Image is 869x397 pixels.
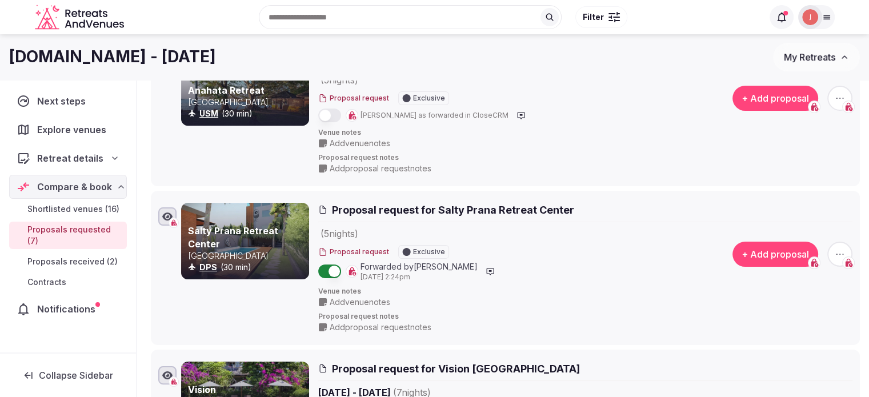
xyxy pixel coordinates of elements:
[9,254,127,270] a: Proposals received (2)
[27,224,122,247] span: Proposals requested (7)
[361,261,478,272] span: Forwarded by [PERSON_NAME]
[732,86,818,111] button: + Add proposal
[773,43,860,71] button: My Retreats
[37,151,103,165] span: Retreat details
[321,74,358,86] span: ( 5 night s )
[188,250,307,262] p: [GEOGRAPHIC_DATA]
[318,94,389,103] button: Proposal request
[9,363,127,388] button: Collapse Sidebar
[37,302,100,316] span: Notifications
[330,163,431,174] span: Add proposal request notes
[37,123,111,137] span: Explore venues
[330,322,431,333] span: Add proposal request notes
[575,6,627,28] button: Filter
[330,296,390,308] span: Add venue notes
[188,97,307,108] p: [GEOGRAPHIC_DATA]
[361,272,478,282] span: [DATE] 2:24pm
[9,222,127,249] a: Proposals requested (7)
[37,180,112,194] span: Compare & book
[318,247,389,257] button: Proposal request
[321,228,358,239] span: ( 5 night s )
[39,370,113,381] span: Collapse Sidebar
[188,85,265,96] a: Anahata Retreat
[9,89,127,113] a: Next steps
[35,5,126,30] a: Visit the homepage
[37,94,90,108] span: Next steps
[413,248,445,255] span: Exclusive
[318,312,852,322] span: Proposal request notes
[27,256,118,267] span: Proposals received (2)
[199,262,217,273] button: DPS
[9,274,127,290] a: Contracts
[27,203,119,215] span: Shortlisted venues (16)
[9,46,216,68] h1: [DOMAIN_NAME] - [DATE]
[583,11,604,23] span: Filter
[413,95,445,102] span: Exclusive
[802,9,818,25] img: Joanna Asiukiewicz
[9,201,127,217] a: Shortlisted venues (16)
[188,262,307,273] div: (30 min)
[330,138,390,149] span: Add venue notes
[318,128,852,138] span: Venue notes
[318,287,852,296] span: Venue notes
[9,297,127,321] a: Notifications
[318,153,852,163] span: Proposal request notes
[199,108,218,119] button: USM
[9,118,127,142] a: Explore venues
[332,203,574,217] span: Proposal request for Salty Prana Retreat Center
[35,5,126,30] svg: Retreats and Venues company logo
[199,262,217,272] a: DPS
[188,108,307,119] div: (30 min)
[784,51,835,63] span: My Retreats
[188,225,278,249] a: Salty Prana Retreat Center
[361,111,508,121] span: [PERSON_NAME] as forwarded in CloseCRM
[732,242,818,267] button: + Add proposal
[199,109,218,118] a: USM
[27,276,66,288] span: Contracts
[332,362,580,376] span: Proposal request for Vision [GEOGRAPHIC_DATA]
